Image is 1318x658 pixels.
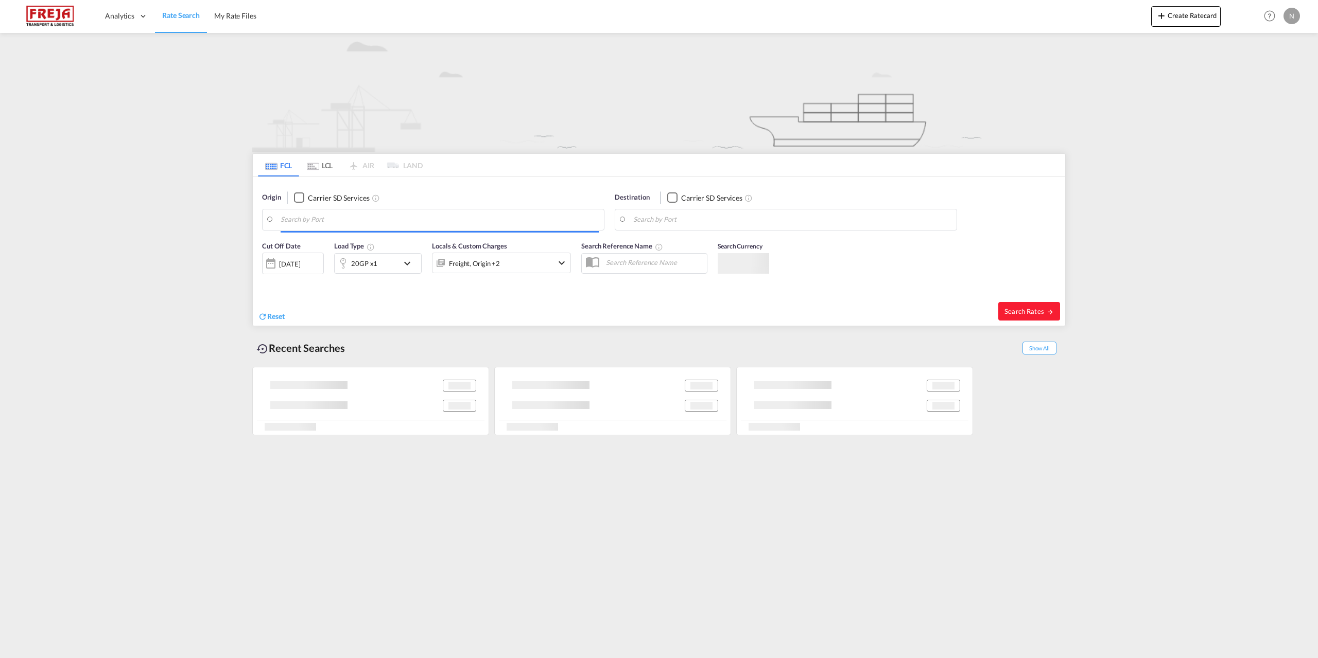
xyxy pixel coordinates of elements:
[258,154,299,176] md-tab-item: FCL
[105,11,134,21] span: Analytics
[367,243,375,251] md-icon: Select multiple loads to view rates
[351,256,377,271] div: 20GP x1
[334,253,422,274] div: 20GP x1icon-chevron-down
[258,154,423,176] md-pagination-wrapper: Use the left and right arrow keys to navigate between tabs
[279,259,300,269] div: [DATE]
[432,253,571,273] div: Freight Origin Destination Dock Stuffingicon-chevron-down
[262,273,270,287] md-datepicker: Select
[601,255,707,270] input: Search Reference Name
[432,242,507,250] span: Locals & Custom Charges
[681,193,742,203] div: Carrier SD Services
[214,11,256,20] span: My Rate Files
[294,192,369,203] md-checkbox: Checkbox No Ink
[615,192,650,203] span: Destination
[372,194,380,202] md-icon: Unchecked: Search for CY (Container Yard) services for all selected carriers.Checked : Search for...
[1284,8,1300,24] div: N
[262,242,301,250] span: Cut Off Date
[15,5,85,28] img: 586607c025bf11f083711d99603023e7.png
[299,154,340,176] md-tab-item: LCL
[262,192,281,203] span: Origin
[1155,9,1168,22] md-icon: icon-plus 400-fg
[256,343,269,355] md-icon: icon-backup-restore
[1261,7,1284,26] div: Help
[308,193,369,203] div: Carrier SD Services
[581,242,663,250] span: Search Reference Name
[401,257,419,270] md-icon: icon-chevron-down
[1022,342,1056,354] span: Show All
[1047,308,1054,315] md-icon: icon-arrow-right
[718,242,762,250] span: Search Currency
[667,192,742,203] md-checkbox: Checkbox No Ink
[253,177,1065,326] div: Origin Checkbox No InkUnchecked: Search for CY (Container Yard) services for all selected carrier...
[998,302,1060,321] button: Search Ratesicon-arrow-right
[449,256,500,271] div: Freight Origin Destination Dock Stuffing
[162,11,200,20] span: Rate Search
[281,212,599,227] input: Search by Port
[252,336,349,360] div: Recent Searches
[744,194,753,202] md-icon: Unchecked: Search for CY (Container Yard) services for all selected carriers.Checked : Search for...
[334,242,375,250] span: Load Type
[1151,6,1221,27] button: icon-plus 400-fgCreate Ratecard
[633,212,951,227] input: Search by Port
[1261,7,1278,25] span: Help
[267,312,285,321] span: Reset
[258,311,285,323] div: icon-refreshReset
[1004,307,1054,315] span: Search Rates
[252,33,1066,152] img: new-FCL.png
[655,243,663,251] md-icon: Your search will be saved by the below given name
[556,257,568,269] md-icon: icon-chevron-down
[258,312,267,321] md-icon: icon-refresh
[262,253,324,274] div: [DATE]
